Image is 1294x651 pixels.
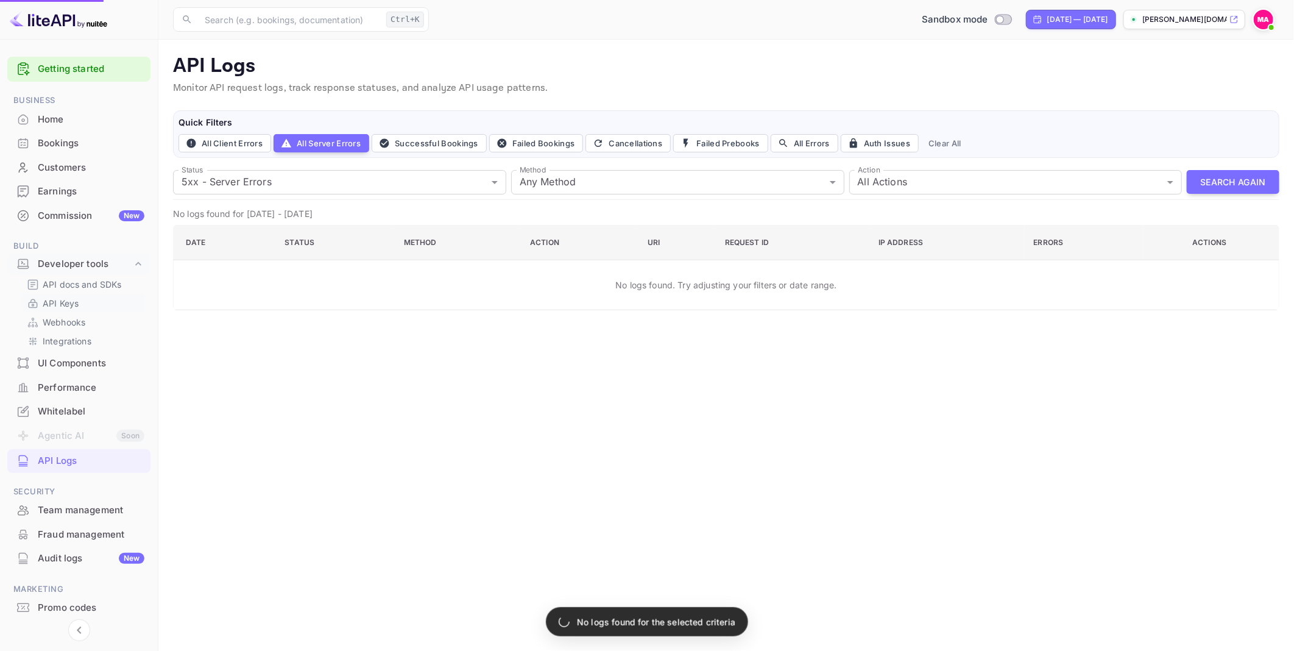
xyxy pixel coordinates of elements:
[841,134,919,152] button: Auth Issues
[386,12,424,27] div: Ctrl+K
[43,335,91,347] p: Integrations
[849,170,1183,194] div: All Actions
[520,165,546,175] label: Method
[7,156,150,180] div: Customers
[394,225,520,260] th: Method
[7,400,150,422] a: Whitelabel
[27,316,141,329] a: Webhooks
[7,204,150,228] div: CommissionNew
[38,552,144,566] div: Audit logs
[1187,170,1279,194] button: Search Again
[173,170,506,194] div: 5xx - Server Errors
[1254,10,1273,29] img: Mohamed Aiman
[186,269,1267,301] p: No logs found. Try adjusting your filters or date range.
[7,132,150,154] a: Bookings
[22,313,146,331] div: Webhooks
[858,165,880,175] label: Action
[179,134,271,152] button: All Client Errors
[7,180,150,202] a: Earnings
[7,547,150,571] div: Audit logsNew
[179,116,1274,129] h6: Quick Filters
[1047,14,1108,25] div: [DATE] — [DATE]
[38,113,144,127] div: Home
[1142,14,1227,25] p: [PERSON_NAME][DOMAIN_NAME]...
[1143,225,1279,260] th: Actions
[7,499,150,522] div: Team management
[7,547,150,569] a: Audit logsNew
[38,503,144,518] div: Team management
[38,185,144,199] div: Earnings
[38,62,144,76] a: Getting started
[22,332,146,350] div: Integrations
[7,94,150,107] span: Business
[27,335,141,347] a: Integrations
[119,210,144,221] div: New
[7,132,150,155] div: Bookings
[38,357,144,371] div: UI Components
[7,449,150,473] div: API Logs
[917,13,1016,27] div: Switch to Production mode
[7,156,150,179] a: Customers
[173,207,1279,220] p: No logs found for [DATE] - [DATE]
[174,225,275,260] th: Date
[38,137,144,151] div: Bookings
[715,225,869,260] th: Request ID
[673,134,768,152] button: Failed Prebooks
[638,225,715,260] th: URI
[7,352,150,374] a: UI Components
[924,134,966,152] button: Clear All
[197,7,381,32] input: Search (e.g. bookings, documentation)
[372,134,487,152] button: Successful Bookings
[7,376,150,400] div: Performance
[7,108,150,130] a: Home
[7,240,150,253] span: Build
[7,485,150,499] span: Security
[275,225,394,260] th: Status
[173,54,1279,79] p: API Logs
[7,352,150,375] div: UI Components
[7,57,150,82] div: Getting started
[119,553,144,564] div: New
[27,278,141,291] a: API docs and SDKs
[7,523,150,547] div: Fraud management
[7,400,150,424] div: Whitelabel
[7,449,150,472] a: API Logs
[43,297,79,310] p: API Keys
[38,528,144,542] div: Fraud management
[182,165,203,175] label: Status
[7,376,150,399] a: Performance
[38,257,132,271] div: Developer tools
[511,170,844,194] div: Any Method
[7,596,150,620] div: Promo codes
[22,294,146,312] div: API Keys
[22,276,146,293] div: API docs and SDKs
[771,134,838,152] button: All Errors
[68,619,90,641] button: Collapse navigation
[7,254,150,275] div: Developer tools
[43,316,85,329] p: Webhooks
[38,601,144,615] div: Promo codes
[38,405,144,419] div: Whitelabel
[869,225,1024,260] th: IP Address
[43,278,122,291] p: API docs and SDKs
[577,616,735,628] p: No logs found for the selected criteria
[274,134,369,152] button: All Server Errors
[7,180,150,204] div: Earnings
[7,596,150,619] a: Promo codes
[1024,225,1143,260] th: Errors
[7,583,150,596] span: Marketing
[520,225,638,260] th: Action
[27,297,141,310] a: API Keys
[7,499,150,521] a: Team management
[10,10,107,29] img: LiteAPI logo
[922,13,988,27] span: Sandbox mode
[38,161,144,175] div: Customers
[585,134,671,152] button: Cancellations
[7,204,150,227] a: CommissionNew
[173,81,1279,96] p: Monitor API request logs, track response statuses, and analyze API usage patterns.
[38,209,144,223] div: Commission
[38,381,144,395] div: Performance
[38,454,144,468] div: API Logs
[7,108,150,132] div: Home
[489,134,584,152] button: Failed Bookings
